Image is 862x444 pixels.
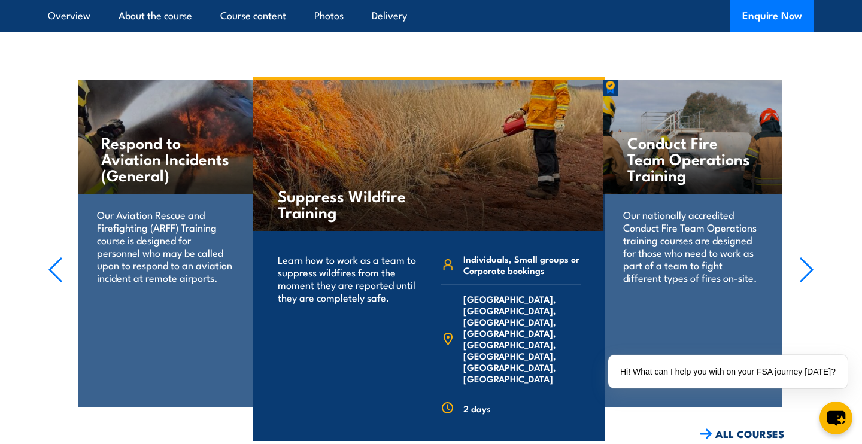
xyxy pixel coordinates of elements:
span: 2 days [463,403,491,414]
span: [GEOGRAPHIC_DATA], [GEOGRAPHIC_DATA], [GEOGRAPHIC_DATA], [GEOGRAPHIC_DATA], [GEOGRAPHIC_DATA], [G... [463,293,581,384]
a: ALL COURSES [700,427,784,441]
p: Our Aviation Rescue and Firefighting (ARFF) Training course is designed for personnel who may be ... [97,208,235,284]
h4: Conduct Fire Team Operations Training [627,134,757,183]
p: Learn how to work as a team to suppress wildfires from the moment they are reported until they ar... [278,253,417,303]
span: Individuals, Small groups or Corporate bookings [463,253,581,276]
button: chat-button [819,402,852,434]
div: Hi! What can I help you with on your FSA journey [DATE]? [608,355,848,388]
h4: Suppress Wildfire Training [278,187,418,220]
h4: Respond to Aviation Incidents (General) [101,134,231,183]
p: Our nationally accredited Conduct Fire Team Operations training courses are designed for those wh... [623,208,761,284]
